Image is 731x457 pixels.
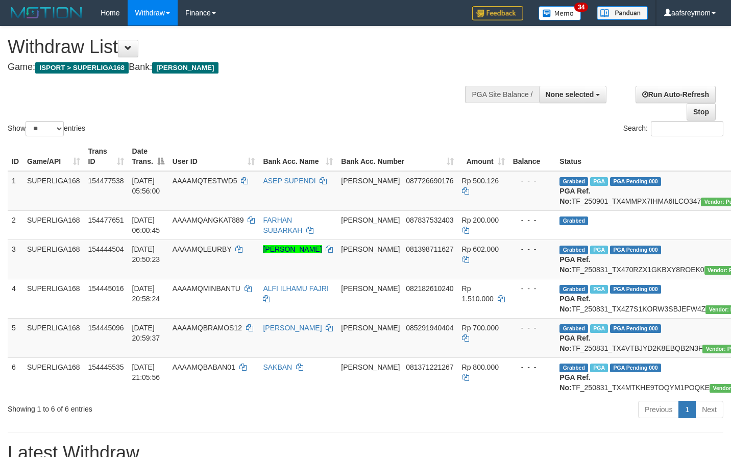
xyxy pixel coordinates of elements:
span: Grabbed [559,177,588,186]
span: AAAAMQTESTWD5 [173,177,237,185]
td: SUPERLIGA168 [23,210,84,239]
select: Showentries [26,121,64,136]
span: 154477651 [88,216,124,224]
span: Copy 087726690176 to clipboard [406,177,453,185]
span: Marked by aafheankoy [590,364,608,372]
span: Copy 082182610240 to clipboard [406,284,453,293]
td: 5 [8,318,23,357]
span: [DATE] 20:58:24 [132,284,160,303]
span: [PERSON_NAME] [341,245,400,253]
span: PGA Pending [610,324,661,333]
span: Grabbed [559,285,588,294]
span: PGA Pending [610,285,661,294]
img: Button%20Memo.svg [539,6,581,20]
div: - - - [513,362,552,372]
input: Search: [651,121,723,136]
a: [PERSON_NAME] [263,324,322,332]
span: PGA Pending [610,177,661,186]
span: None selected [546,90,594,99]
div: - - - [513,215,552,225]
span: [DATE] 20:59:37 [132,324,160,342]
div: - - - [513,244,552,254]
span: PGA Pending [610,364,661,372]
span: Rp 602.000 [462,245,499,253]
span: Grabbed [559,246,588,254]
b: PGA Ref. No: [559,334,590,352]
span: [DATE] 21:05:56 [132,363,160,381]
h4: Game: Bank: [8,62,477,73]
a: SAKBAN [263,363,292,371]
label: Show entries [8,121,85,136]
span: Rp 1.510.000 [462,284,494,303]
span: Marked by aafheankoy [590,285,608,294]
td: 3 [8,239,23,279]
th: Game/API: activate to sort column ascending [23,142,84,171]
th: Date Trans.: activate to sort column descending [128,142,168,171]
b: PGA Ref. No: [559,373,590,392]
span: Marked by aafmaleo [590,177,608,186]
td: SUPERLIGA168 [23,357,84,397]
span: [PERSON_NAME] [341,177,400,185]
span: Rp 800.000 [462,363,499,371]
span: ISPORT > SUPERLIGA168 [35,62,129,74]
a: [PERSON_NAME] [263,245,322,253]
img: MOTION_logo.png [8,5,85,20]
label: Search: [623,121,723,136]
th: Bank Acc. Number: activate to sort column ascending [337,142,457,171]
td: 1 [8,171,23,211]
span: 154445016 [88,284,124,293]
span: Rp 500.126 [462,177,499,185]
a: Stop [687,103,716,121]
a: ALFI ILHAMU FAJRI [263,284,328,293]
td: SUPERLIGA168 [23,171,84,211]
span: Copy 085291940404 to clipboard [406,324,453,332]
span: 154445535 [88,363,124,371]
img: panduan.png [597,6,648,20]
div: PGA Site Balance / [465,86,539,103]
b: PGA Ref. No: [559,187,590,205]
b: PGA Ref. No: [559,295,590,313]
th: Balance [509,142,556,171]
b: PGA Ref. No: [559,255,590,274]
span: [PERSON_NAME] [341,363,400,371]
span: AAAAMQANGKAT889 [173,216,244,224]
span: [DATE] 20:50:23 [132,245,160,263]
th: Trans ID: activate to sort column ascending [84,142,128,171]
span: 34 [574,3,588,12]
span: Copy 087837532403 to clipboard [406,216,453,224]
td: 2 [8,210,23,239]
span: Rp 200.000 [462,216,499,224]
button: None selected [539,86,607,103]
span: AAAAMQLEURBY [173,245,232,253]
span: 154444504 [88,245,124,253]
span: 154445096 [88,324,124,332]
span: Marked by aafounsreynich [590,246,608,254]
img: Feedback.jpg [472,6,523,20]
div: - - - [513,283,552,294]
span: Grabbed [559,324,588,333]
span: [DATE] 05:56:00 [132,177,160,195]
div: Showing 1 to 6 of 6 entries [8,400,297,414]
span: Grabbed [559,217,588,225]
span: Copy 081398711627 to clipboard [406,245,453,253]
td: 4 [8,279,23,318]
th: Bank Acc. Name: activate to sort column ascending [259,142,337,171]
td: SUPERLIGA168 [23,318,84,357]
div: - - - [513,176,552,186]
td: SUPERLIGA168 [23,239,84,279]
span: 154477538 [88,177,124,185]
a: FARHAN SUBARKAH [263,216,302,234]
a: Next [695,401,723,418]
a: 1 [678,401,696,418]
span: Rp 700.000 [462,324,499,332]
th: Amount: activate to sort column ascending [458,142,509,171]
span: [PERSON_NAME] [341,284,400,293]
span: PGA Pending [610,246,661,254]
span: [PERSON_NAME] [341,324,400,332]
a: Run Auto-Refresh [636,86,716,103]
span: Grabbed [559,364,588,372]
span: Copy 081371221267 to clipboard [406,363,453,371]
th: User ID: activate to sort column ascending [168,142,259,171]
th: ID [8,142,23,171]
span: [PERSON_NAME] [341,216,400,224]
